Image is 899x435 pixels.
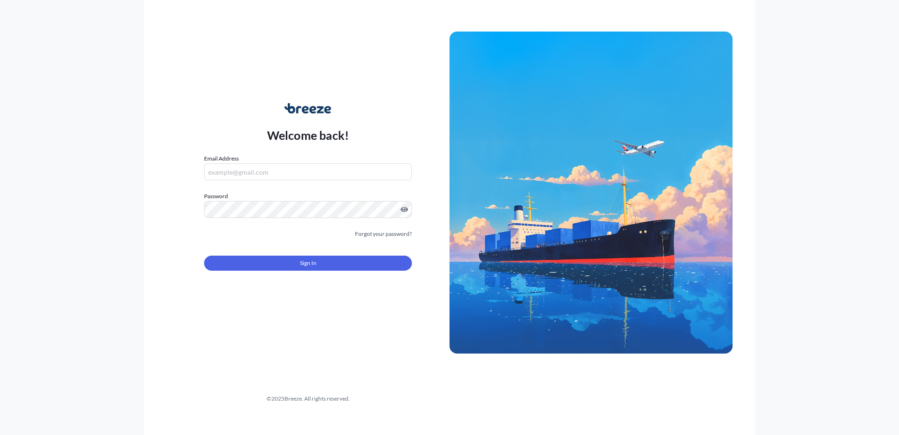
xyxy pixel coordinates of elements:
[166,394,449,403] div: © 2025 Breeze. All rights reserved.
[204,154,239,163] label: Email Address
[204,256,412,271] button: Sign In
[401,206,408,213] button: Show password
[204,192,412,201] label: Password
[300,258,316,268] span: Sign In
[267,128,349,143] p: Welcome back!
[449,32,733,354] img: Ship illustration
[204,163,412,180] input: example@gmail.com
[355,229,412,239] a: Forgot your password?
